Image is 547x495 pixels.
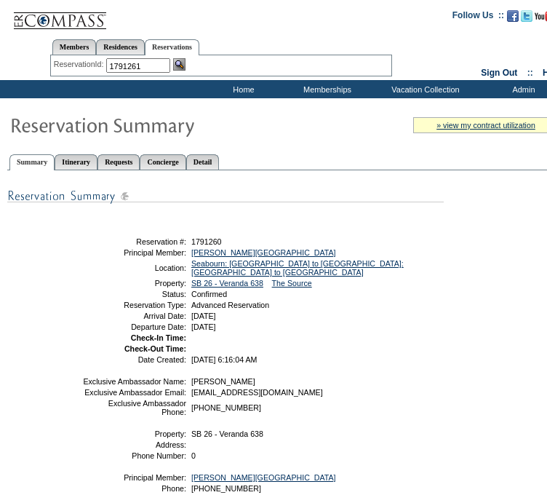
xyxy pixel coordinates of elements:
img: Follow us on Twitter [521,10,532,22]
td: Principal Member: [82,248,186,257]
span: [PHONE_NUMBER] [191,484,261,493]
td: Principal Member: [82,473,186,482]
span: 1791260 [191,237,222,246]
span: Advanced Reservation [191,301,269,309]
a: Itinerary [55,154,97,170]
span: Confirmed [191,290,227,298]
span: SB 26 - Veranda 638 [191,429,263,438]
span: [PERSON_NAME] [191,377,255,386]
a: The Source [272,279,312,288]
td: Memberships [284,80,367,98]
a: SB 26 - Veranda 638 [191,279,263,288]
a: Detail [186,154,220,170]
a: Follow us on Twitter [521,15,532,23]
strong: Check-In Time: [131,333,186,342]
td: Arrival Date: [82,312,186,320]
span: [DATE] [191,322,216,331]
a: » view my contract utilization [436,121,535,130]
td: Follow Us :: [452,9,504,26]
img: Become our fan on Facebook [507,10,519,22]
td: Home [200,80,284,98]
td: Departure Date: [82,322,186,331]
span: [DATE] 6:16:04 AM [191,355,257,364]
td: Exclusive Ambassador Name: [82,377,186,386]
img: Reservation Search [173,58,185,71]
a: [PERSON_NAME][GEOGRAPHIC_DATA] [191,248,336,257]
a: Residences [96,39,145,55]
a: Requests [97,154,140,170]
td: Property: [82,429,186,438]
td: Exclusive Ambassador Phone: [82,399,186,416]
span: [DATE] [191,312,216,320]
strong: Check-Out Time: [124,344,186,353]
a: Members [52,39,97,55]
td: Reservation Type: [82,301,186,309]
img: Reservaton Summary [9,110,300,139]
td: Status: [82,290,186,298]
a: Reservations [145,39,199,55]
td: Vacation Collection [367,80,480,98]
td: Phone Number: [82,451,186,460]
a: Seabourn: [GEOGRAPHIC_DATA] to [GEOGRAPHIC_DATA]: [GEOGRAPHIC_DATA] to [GEOGRAPHIC_DATA] [191,259,404,277]
div: ReservationId: [54,58,107,71]
td: Property: [82,279,186,288]
td: Reservation #: [82,237,186,246]
a: Summary [9,154,55,170]
td: Phone: [82,484,186,493]
a: [PERSON_NAME][GEOGRAPHIC_DATA] [191,473,336,482]
span: 0 [191,451,196,460]
span: :: [527,68,533,78]
td: Address: [82,440,186,449]
img: subTtlResSummary.gif [7,187,444,205]
td: Date Created: [82,355,186,364]
span: [EMAIL_ADDRESS][DOMAIN_NAME] [191,388,323,397]
a: Become our fan on Facebook [507,15,519,23]
span: [PHONE_NUMBER] [191,403,261,412]
a: Concierge [140,154,185,170]
td: Exclusive Ambassador Email: [82,388,186,397]
a: Sign Out [481,68,517,78]
td: Location: [82,259,186,277]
